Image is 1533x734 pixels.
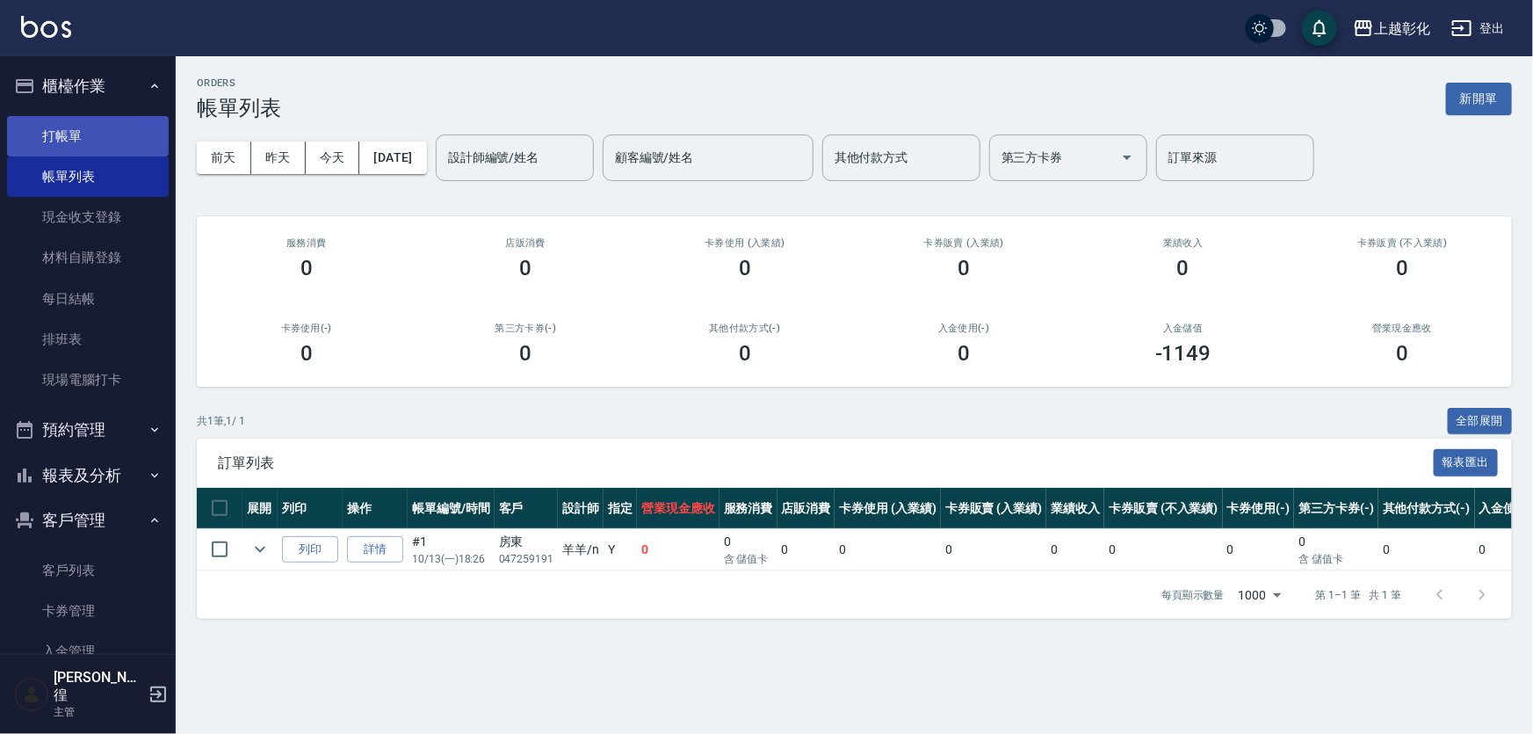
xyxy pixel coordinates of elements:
[941,529,1047,570] td: 0
[1155,341,1211,366] h3: -1149
[499,551,554,567] p: 047259191
[1104,529,1222,570] td: 0
[1378,529,1475,570] td: 0
[835,529,941,570] td: 0
[719,529,777,570] td: 0
[54,669,143,704] h5: [PERSON_NAME]徨
[499,533,554,551] div: 房東
[1302,11,1337,46] button: save
[558,488,604,529] th: 設計師
[1294,488,1378,529] th: 第三方卡券(-)
[7,237,169,278] a: 材料自購登錄
[306,142,360,174] button: 今天
[1223,529,1295,570] td: 0
[300,256,313,280] h3: 0
[251,142,306,174] button: 昨天
[408,488,495,529] th: 帳單編號/時間
[282,536,338,563] button: 列印
[958,341,970,366] h3: 0
[278,488,343,529] th: 列印
[437,323,615,334] h2: 第三方卡券(-)
[1448,408,1513,435] button: 全部展開
[412,551,490,567] p: 10/13 (一) 18:26
[7,407,169,453] button: 預約管理
[519,341,531,366] h3: 0
[7,550,169,591] a: 客戶列表
[1346,11,1437,47] button: 上越彰化
[7,591,169,631] a: 卡券管理
[1113,143,1141,171] button: Open
[558,529,604,570] td: 羊羊 /n
[604,488,637,529] th: 指定
[359,142,426,174] button: [DATE]
[54,704,143,720] p: 主管
[876,237,1053,249] h2: 卡券販賣 (入業績)
[656,237,834,249] h2: 卡券使用 (入業績)
[1161,587,1225,603] p: 每頁顯示數量
[343,488,408,529] th: 操作
[1298,551,1374,567] p: 含 儲值卡
[7,631,169,672] a: 入金管理
[7,360,169,400] a: 現場電腦打卡
[7,453,169,498] button: 報表及分析
[1095,237,1272,249] h2: 業績收入
[1046,529,1104,570] td: 0
[604,529,637,570] td: Y
[739,341,751,366] h3: 0
[1046,488,1104,529] th: 業績收入
[1232,571,1288,619] div: 1000
[1434,454,1499,470] a: 報表匯出
[1444,12,1512,45] button: 登出
[1095,323,1272,334] h2: 入金儲值
[1104,488,1222,529] th: 卡券販賣 (不入業績)
[437,237,615,249] h2: 店販消費
[777,529,835,570] td: 0
[1396,256,1408,280] h3: 0
[637,488,719,529] th: 營業現金應收
[1316,587,1401,603] p: 第 1–1 筆 共 1 筆
[7,197,169,237] a: 現金收支登錄
[7,279,169,319] a: 每日結帳
[218,237,395,249] h3: 服務消費
[197,96,281,120] h3: 帳單列表
[21,16,71,38] img: Logo
[495,488,559,529] th: 客戶
[1434,449,1499,476] button: 報表匯出
[7,156,169,197] a: 帳單列表
[7,116,169,156] a: 打帳單
[835,488,941,529] th: 卡券使用 (入業績)
[197,413,245,429] p: 共 1 筆, 1 / 1
[719,488,777,529] th: 服務消費
[1374,18,1430,40] div: 上越彰化
[1294,529,1378,570] td: 0
[1446,83,1512,115] button: 新開單
[777,488,835,529] th: 店販消費
[1446,90,1512,106] a: 新開單
[218,454,1434,472] span: 訂單列表
[519,256,531,280] h3: 0
[1314,323,1492,334] h2: 營業現金應收
[242,488,278,529] th: 展開
[197,77,281,89] h2: ORDERS
[876,323,1053,334] h2: 入金使用(-)
[247,536,273,563] button: expand row
[941,488,1047,529] th: 卡券販賣 (入業績)
[958,256,970,280] h3: 0
[739,256,751,280] h3: 0
[218,323,395,334] h2: 卡券使用(-)
[300,341,313,366] h3: 0
[7,498,169,543] button: 客戶管理
[197,142,251,174] button: 前天
[656,323,834,334] h2: 其他付款方式(-)
[724,551,773,567] p: 含 儲值卡
[1177,256,1190,280] h3: 0
[14,677,49,712] img: Person
[1396,341,1408,366] h3: 0
[7,319,169,360] a: 排班表
[1378,488,1475,529] th: 其他付款方式(-)
[1314,237,1492,249] h2: 卡券販賣 (不入業績)
[408,529,495,570] td: #1
[7,63,169,109] button: 櫃檯作業
[1223,488,1295,529] th: 卡券使用(-)
[347,536,403,563] a: 詳情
